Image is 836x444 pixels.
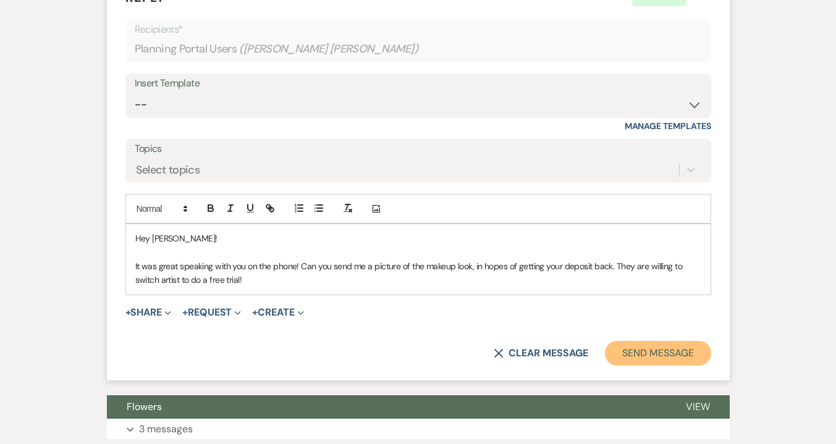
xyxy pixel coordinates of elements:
button: Create [252,308,303,317]
button: Request [182,308,241,317]
span: Flowers [127,400,162,413]
div: Insert Template [135,75,702,93]
button: Clear message [494,348,588,358]
span: View [686,400,710,413]
div: Planning Portal Users [135,37,702,61]
p: 3 messages [139,421,193,437]
span: + [182,308,188,317]
button: 3 messages [107,419,730,440]
div: Select topics [136,162,200,178]
span: ( [PERSON_NAME] [PERSON_NAME] ) [239,41,418,57]
button: Flowers [107,395,666,419]
label: Topics [135,140,702,158]
p: Hey [PERSON_NAME]! [135,232,701,245]
span: + [125,308,131,317]
p: It was great speaking with you on the phone! Can you send me a picture of the makeup look, in hop... [135,259,701,287]
button: Share [125,308,172,317]
button: View [666,395,730,419]
button: Send Message [605,341,711,366]
a: Manage Templates [625,120,711,132]
span: + [252,308,258,317]
p: Recipients* [135,22,702,38]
